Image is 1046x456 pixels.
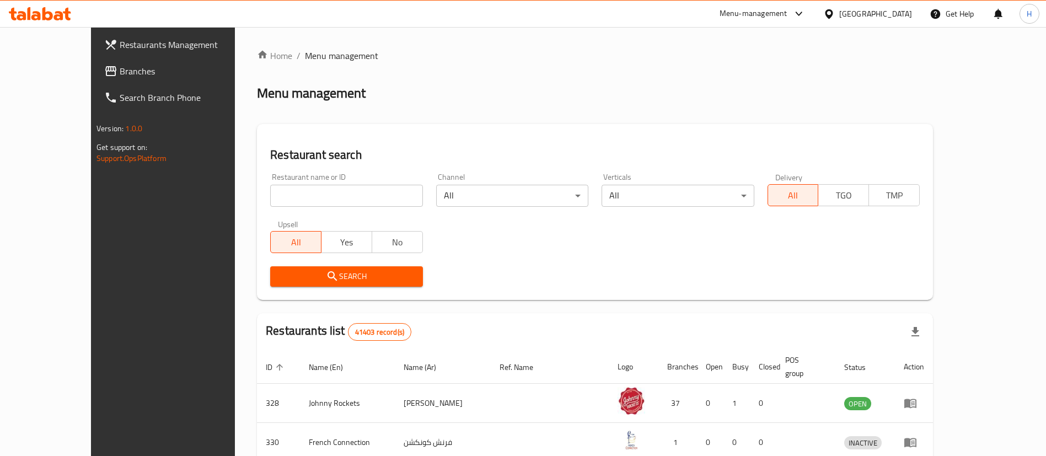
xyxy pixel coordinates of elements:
label: Upsell [278,220,298,228]
div: Menu [904,436,924,449]
h2: Restaurant search [270,147,920,163]
span: Version: [96,121,124,136]
span: TGO [823,187,865,203]
span: Name (Ar) [404,361,450,374]
span: Menu management [305,49,378,62]
span: Name (En) [309,361,357,374]
button: All [768,184,819,206]
button: All [270,231,321,253]
div: Menu-management [720,7,787,20]
h2: Menu management [257,84,366,102]
th: Branches [658,350,697,384]
label: Delivery [775,173,803,181]
img: French Connection [618,426,645,454]
td: 328 [257,384,300,423]
div: OPEN [844,397,871,410]
button: TGO [818,184,869,206]
span: POS group [785,353,822,380]
button: TMP [868,184,920,206]
a: Restaurants Management [95,31,266,58]
span: Status [844,361,880,374]
li: / [297,49,301,62]
span: Restaurants Management [120,38,257,51]
span: Branches [120,65,257,78]
td: 0 [697,384,723,423]
span: All [275,234,317,250]
td: 37 [658,384,697,423]
td: Johnny Rockets [300,384,395,423]
td: 0 [750,384,776,423]
span: All [773,187,814,203]
span: Search [279,270,414,283]
span: OPEN [844,398,871,410]
a: Support.OpsPlatform [96,151,167,165]
span: Yes [326,234,368,250]
th: Busy [723,350,750,384]
th: Closed [750,350,776,384]
span: INACTIVE [844,437,882,449]
span: Get support on: [96,140,147,154]
th: Logo [609,350,658,384]
div: All [436,185,588,207]
td: [PERSON_NAME] [395,384,491,423]
nav: breadcrumb [257,49,933,62]
span: 41403 record(s) [348,327,411,337]
a: Branches [95,58,266,84]
div: Export file [902,319,929,345]
input: Search for restaurant name or ID.. [270,185,422,207]
img: Johnny Rockets [618,387,645,415]
button: Search [270,266,422,287]
span: Search Branch Phone [120,91,257,104]
div: Total records count [348,323,411,341]
button: Yes [321,231,372,253]
div: INACTIVE [844,436,882,449]
div: Menu [904,396,924,410]
span: H [1027,8,1032,20]
span: TMP [873,187,915,203]
span: No [377,234,419,250]
a: Search Branch Phone [95,84,266,111]
th: Open [697,350,723,384]
span: ID [266,361,287,374]
div: All [602,185,754,207]
span: 1.0.0 [125,121,142,136]
div: [GEOGRAPHIC_DATA] [839,8,912,20]
button: No [372,231,423,253]
span: Ref. Name [500,361,548,374]
h2: Restaurants list [266,323,411,341]
a: Home [257,49,292,62]
th: Action [895,350,933,384]
td: 1 [723,384,750,423]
